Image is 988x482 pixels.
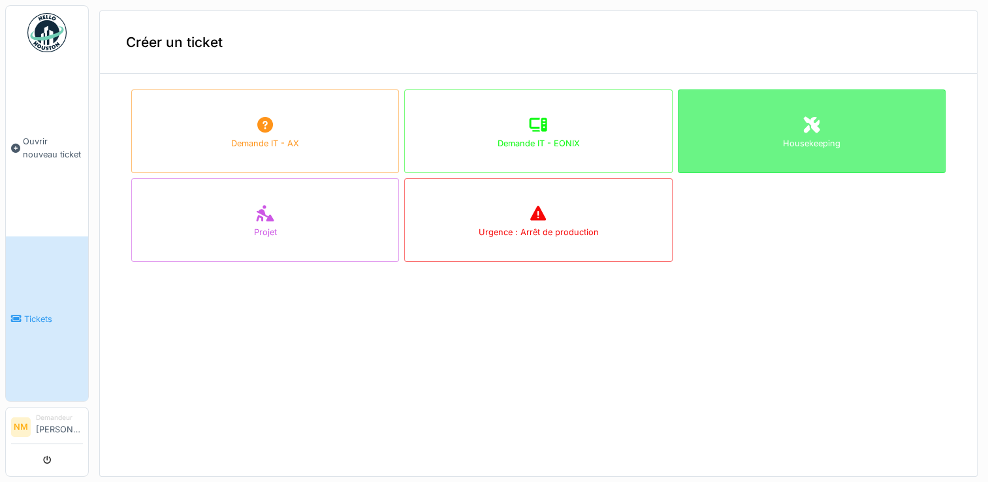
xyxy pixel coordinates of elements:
[36,413,83,423] div: Demandeur
[27,13,67,52] img: Badge_color-CXgf-gQk.svg
[36,413,83,441] li: [PERSON_NAME]
[231,137,299,150] div: Demande IT - AX
[23,135,83,160] span: Ouvrir nouveau ticket
[497,137,579,150] div: Demande IT - EONIX
[100,11,977,74] div: Créer un ticket
[6,59,88,236] a: Ouvrir nouveau ticket
[783,137,840,150] div: Housekeeping
[24,313,83,325] span: Tickets
[11,417,31,437] li: NM
[478,226,598,238] div: Urgence : Arrêt de production
[6,236,88,401] a: Tickets
[254,226,277,238] div: Projet
[11,413,83,444] a: NM Demandeur[PERSON_NAME]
